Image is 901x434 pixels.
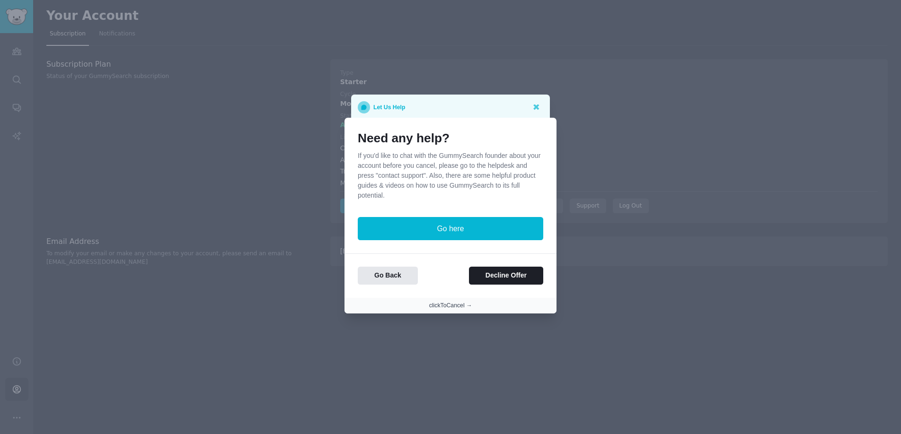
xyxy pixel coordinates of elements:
[358,151,543,200] p: If you'd like to chat with the GummySearch founder about your account before you cancel, please g...
[469,267,543,285] button: Decline Offer
[373,101,405,113] p: Let Us Help
[358,267,418,285] button: Go Back
[358,131,543,146] h1: Need any help?
[358,217,543,240] button: Go here
[429,302,472,310] button: clickToCancel →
